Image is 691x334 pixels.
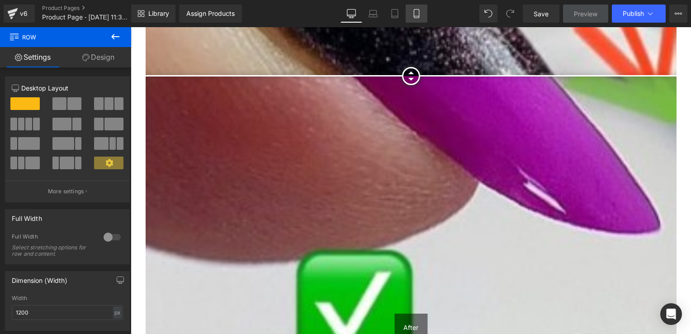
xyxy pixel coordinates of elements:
[669,5,687,23] button: More
[186,10,235,17] div: Assign Products
[48,187,84,196] p: More settings
[264,286,297,315] div: After
[362,5,384,23] a: Laptop
[12,233,95,243] div: Full Width
[42,5,146,12] a: Product Pages
[501,5,519,23] button: Redo
[534,9,549,19] span: Save
[4,5,35,23] a: v6
[341,5,362,23] a: Desktop
[623,10,644,17] span: Publish
[18,8,29,19] div: v6
[148,10,169,18] span: Library
[12,305,123,320] input: auto
[12,272,67,284] div: Dimension (Width)
[12,244,93,257] div: Select stretching options for row and content.
[42,14,129,21] span: Product Page - [DATE] 11:38:37
[12,210,42,222] div: Full Width
[12,83,123,93] p: Desktop Layout
[5,181,129,202] button: More settings
[131,5,175,23] a: New Library
[612,5,666,23] button: Publish
[12,295,123,301] div: Width
[113,306,122,319] div: px
[9,27,99,47] span: Row
[384,5,406,23] a: Tablet
[66,47,131,67] a: Design
[479,5,497,23] button: Undo
[574,9,597,19] span: Preview
[563,5,608,23] a: Preview
[660,303,682,325] div: Open Intercom Messenger
[406,5,427,23] a: Mobile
